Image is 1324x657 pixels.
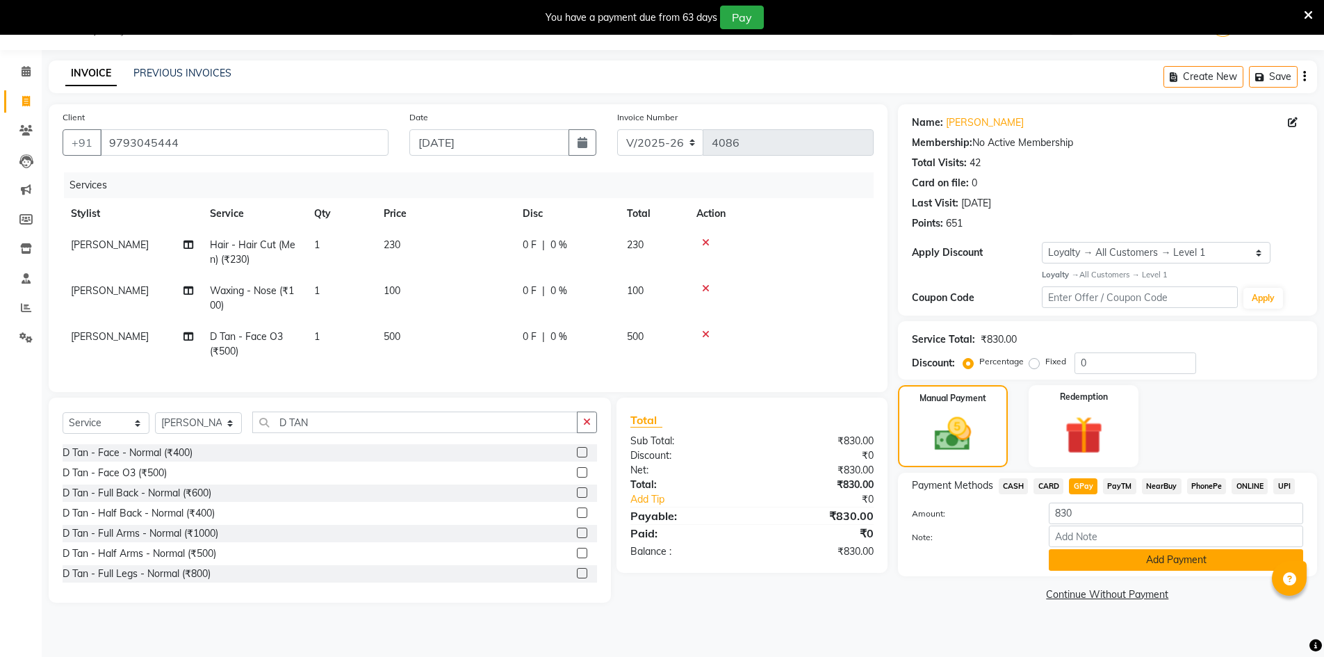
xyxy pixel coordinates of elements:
[384,330,400,343] span: 500
[1045,355,1066,368] label: Fixed
[752,478,884,492] div: ₹830.00
[514,198,619,229] th: Disc
[1042,270,1079,279] strong: Loyalty →
[1033,478,1063,494] span: CARD
[912,216,943,231] div: Points:
[210,284,294,311] span: Waxing - Nose (₹100)
[620,525,752,542] div: Paid:
[912,196,958,211] div: Last Visit:
[1049,526,1303,547] input: Add Note
[1273,478,1295,494] span: UPI
[1142,478,1182,494] span: NearBuy
[923,413,983,455] img: _cash.svg
[912,136,972,150] div: Membership:
[752,508,884,524] div: ₹830.00
[999,478,1029,494] span: CASH
[550,284,567,298] span: 0 %
[314,238,320,251] span: 1
[1053,412,1115,459] img: _gift.svg
[63,129,101,156] button: +91
[620,478,752,492] div: Total:
[774,492,884,507] div: ₹0
[912,156,967,170] div: Total Visits:
[620,492,774,507] a: Add Tip
[1042,269,1303,281] div: All Customers → Level 1
[752,448,884,463] div: ₹0
[720,6,764,29] button: Pay
[523,330,537,344] span: 0 F
[752,525,884,542] div: ₹0
[314,330,320,343] span: 1
[542,330,545,344] span: |
[71,330,149,343] span: [PERSON_NAME]
[901,587,1314,602] a: Continue Without Payment
[1187,478,1227,494] span: PhonePe
[912,245,1043,260] div: Apply Discount
[979,355,1024,368] label: Percentage
[752,463,884,478] div: ₹830.00
[619,198,688,229] th: Total
[620,544,752,559] div: Balance :
[542,238,545,252] span: |
[912,478,993,493] span: Payment Methods
[63,446,193,460] div: D Tan - Face - Normal (₹400)
[620,434,752,448] div: Sub Total:
[375,198,514,229] th: Price
[306,198,375,229] th: Qty
[384,238,400,251] span: 230
[620,508,752,524] div: Payable:
[64,172,884,198] div: Services
[901,531,1039,544] label: Note:
[71,238,149,251] span: [PERSON_NAME]
[912,332,975,347] div: Service Total:
[63,526,218,541] div: D Tan - Full Arms - Normal (₹1000)
[1249,66,1298,88] button: Save
[1060,391,1108,403] label: Redemption
[523,238,537,252] span: 0 F
[752,434,884,448] div: ₹830.00
[627,238,644,251] span: 230
[630,413,662,428] span: Total
[1049,503,1303,524] input: Amount
[63,111,85,124] label: Client
[550,330,567,344] span: 0 %
[617,111,678,124] label: Invoice Number
[63,546,216,561] div: D Tan - Half Arms - Normal (₹500)
[63,466,167,480] div: D Tan - Face O3 (₹500)
[970,156,981,170] div: 42
[210,238,295,266] span: Hair - Hair Cut (Men) (₹230)
[550,238,567,252] span: 0 %
[912,115,943,130] div: Name:
[63,486,211,501] div: D Tan - Full Back - Normal (₹600)
[546,10,717,25] div: You have a payment due from 63 days
[63,506,215,521] div: D Tan - Half Back - Normal (₹400)
[133,67,231,79] a: PREVIOUS INVOICES
[252,412,578,433] input: Search or Scan
[627,330,644,343] span: 500
[100,129,389,156] input: Search by Name/Mobile/Email/Code
[912,356,955,371] div: Discount:
[961,196,991,211] div: [DATE]
[752,544,884,559] div: ₹830.00
[912,291,1043,305] div: Coupon Code
[912,136,1303,150] div: No Active Membership
[946,216,963,231] div: 651
[65,61,117,86] a: INVOICE
[1049,549,1303,571] button: Add Payment
[210,330,283,357] span: D Tan - Face O3 (₹500)
[901,508,1039,520] label: Amount:
[620,463,752,478] div: Net:
[1069,478,1097,494] span: GPay
[63,567,211,581] div: D Tan - Full Legs - Normal (₹800)
[409,111,428,124] label: Date
[627,284,644,297] span: 100
[71,284,149,297] span: [PERSON_NAME]
[1163,66,1243,88] button: Create New
[542,284,545,298] span: |
[1243,288,1283,309] button: Apply
[972,176,977,190] div: 0
[920,392,986,405] label: Manual Payment
[688,198,874,229] th: Action
[1103,478,1136,494] span: PayTM
[1232,478,1268,494] span: ONLINE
